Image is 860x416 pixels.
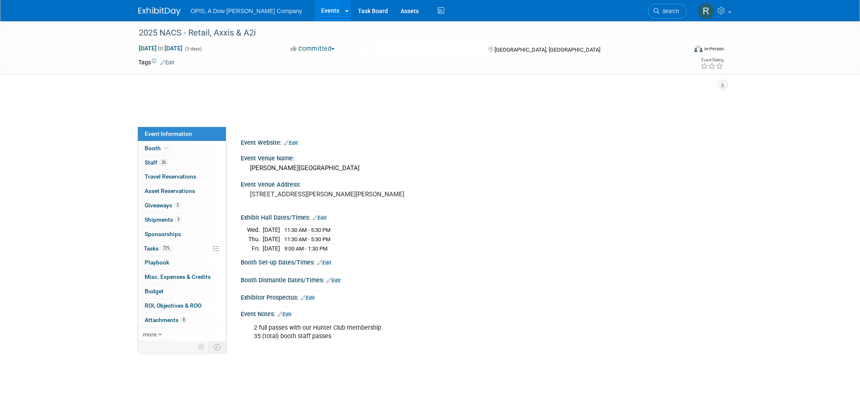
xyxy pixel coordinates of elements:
[138,184,226,198] a: Asset Reservations
[138,141,226,155] a: Booth
[263,244,280,253] td: [DATE]
[145,259,169,266] span: Playbook
[145,288,164,295] span: Budget
[263,235,280,244] td: [DATE]
[284,236,330,242] span: 11:30 AM - 5:30 PM
[143,331,157,338] span: more
[659,8,679,14] span: Search
[145,202,181,209] span: Giveaways
[701,58,723,62] div: Event Rating
[145,317,187,323] span: Attachments
[241,308,722,319] div: Event Notes:
[181,317,187,323] span: 8
[317,260,331,266] a: Edit
[648,4,687,19] a: Search
[247,244,263,253] td: Fri.
[145,159,168,166] span: Staff
[138,198,226,212] a: Giveaways3
[175,216,181,223] span: 3
[138,284,226,298] a: Budget
[138,256,226,270] a: Playbook
[247,162,716,175] div: [PERSON_NAME][GEOGRAPHIC_DATA]
[138,127,226,141] a: Event Information
[138,313,226,327] a: Attachments8
[184,46,202,52] span: (3 days)
[241,136,722,147] div: Event Website:
[145,130,192,137] span: Event Information
[145,187,195,194] span: Asset Reservations
[241,291,722,302] div: Exhibitor Prospectus:
[138,156,226,170] a: Staff26
[241,256,722,267] div: Booth Set-up Dates/Times:
[704,46,724,52] div: In-Person
[138,270,226,284] a: Misc. Expenses & Credits
[284,245,327,252] span: 9:00 AM - 1:30 PM
[161,245,172,251] span: 72%
[247,226,263,235] td: Wed.
[495,47,600,53] span: [GEOGRAPHIC_DATA], [GEOGRAPHIC_DATA]
[209,342,226,353] td: Toggle Event Tabs
[191,8,302,14] span: OPIS, A Dow [PERSON_NAME] Company
[145,302,201,309] span: ROI, Objectives & ROO
[138,170,226,184] a: Travel Reservations
[248,320,629,345] div: 2 full passes with our Hunter Club membership 35 (total) booth staff passes
[160,60,174,66] a: Edit
[145,173,196,180] span: Travel Reservations
[241,274,722,285] div: Booth Dismantle Dates/Times:
[138,7,181,16] img: ExhibitDay
[159,159,168,165] span: 26
[241,211,722,222] div: Exhibit Hall Dates/Times:
[138,242,226,256] a: Tasks72%
[694,45,703,52] img: Format-Inperson.png
[138,299,226,313] a: ROI, Objectives & ROO
[136,25,674,41] div: 2025 NACS - Retail, Axxis & A2i
[174,202,181,208] span: 3
[284,227,330,233] span: 11:30 AM - 5:30 PM
[637,44,724,57] div: Event Format
[138,328,226,342] a: more
[145,216,181,223] span: Shipments
[145,145,170,152] span: Booth
[157,45,165,52] span: to
[138,227,226,241] a: Sponsorships
[241,178,722,189] div: Event Venue Address:
[138,44,183,52] span: [DATE] [DATE]
[313,215,327,221] a: Edit
[138,213,226,227] a: Shipments3
[263,226,280,235] td: [DATE]
[247,235,263,244] td: Thu.
[327,278,341,284] a: Edit
[698,3,714,19] img: Renee Ortner
[250,190,432,198] pre: [STREET_ADDRESS][PERSON_NAME][PERSON_NAME]
[301,295,315,301] a: Edit
[144,245,172,252] span: Tasks
[278,311,291,317] a: Edit
[284,140,298,146] a: Edit
[145,273,211,280] span: Misc. Expenses & Credits
[288,44,338,53] button: Committed
[194,342,209,353] td: Personalize Event Tab Strip
[138,58,174,66] td: Tags
[145,231,181,237] span: Sponsorships
[241,152,722,163] div: Event Venue Name:
[165,146,169,150] i: Booth reservation complete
